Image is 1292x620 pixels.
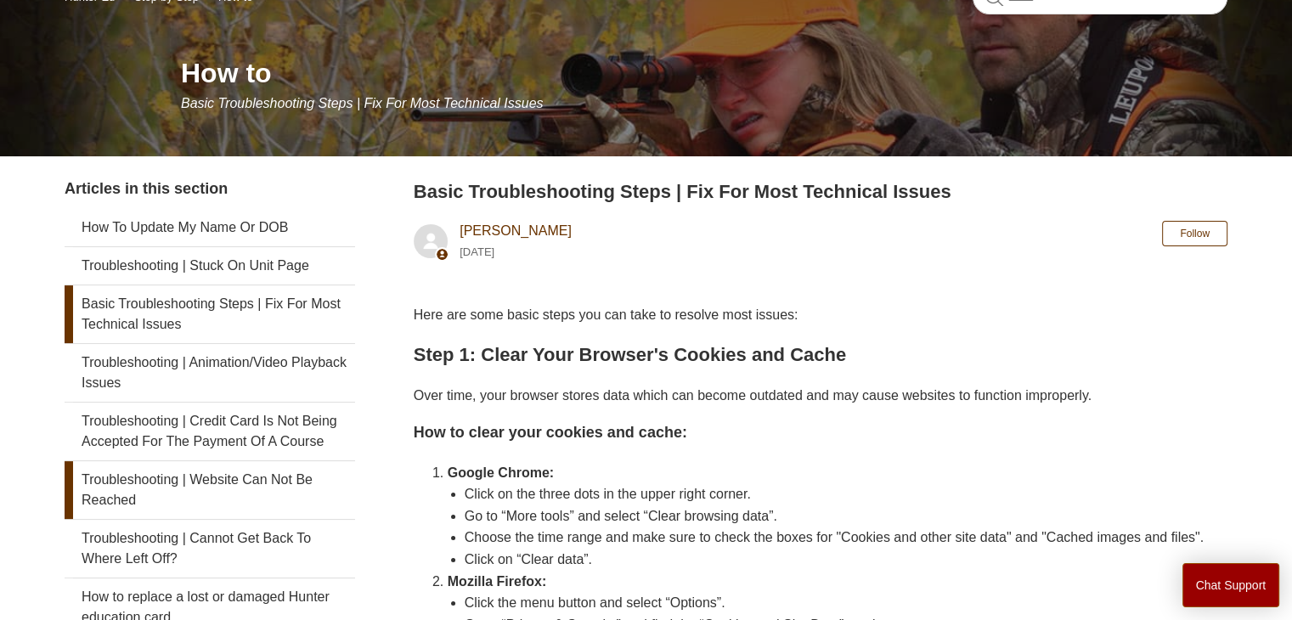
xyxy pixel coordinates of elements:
a: Troubleshooting | Stuck On Unit Page [65,247,355,285]
span: Articles in this section [65,180,228,197]
a: Troubleshooting | Credit Card Is Not Being Accepted For The Payment Of A Course [65,403,355,460]
time: 05/15/2024, 13:19 [460,245,494,258]
p: Here are some basic steps you can take to resolve most issues: [414,304,1227,326]
a: Troubleshooting | Website Can Not Be Reached [65,461,355,519]
strong: Google Chrome: [448,465,554,480]
li: Go to “More tools” and select “Clear browsing data”. [465,505,1227,527]
h2: Basic Troubleshooting Steps | Fix For Most Technical Issues [414,178,1227,206]
a: Troubleshooting | Animation/Video Playback Issues [65,344,355,402]
li: Click on the three dots in the upper right corner. [465,483,1227,505]
h1: How to [181,53,1227,93]
a: Troubleshooting | Cannot Get Back To Where Left Off? [65,520,355,578]
h2: Step 1: Clear Your Browser's Cookies and Cache [414,340,1227,369]
a: [PERSON_NAME] [460,223,572,238]
span: Basic Troubleshooting Steps | Fix For Most Technical Issues [181,96,544,110]
li: Click the menu button and select “Options”. [465,592,1227,614]
li: Click on “Clear data”. [465,549,1227,571]
h3: How to clear your cookies and cache: [414,420,1227,445]
li: Choose the time range and make sure to check the boxes for "Cookies and other site data" and "Cac... [465,527,1227,549]
p: Over time, your browser stores data which can become outdated and may cause websites to function ... [414,385,1227,407]
button: Follow Article [1162,221,1227,246]
a: How To Update My Name Or DOB [65,209,355,246]
span: Mozilla Firefox: [448,574,546,589]
a: Basic Troubleshooting Steps | Fix For Most Technical Issues [65,285,355,343]
button: Chat Support [1182,563,1280,607]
